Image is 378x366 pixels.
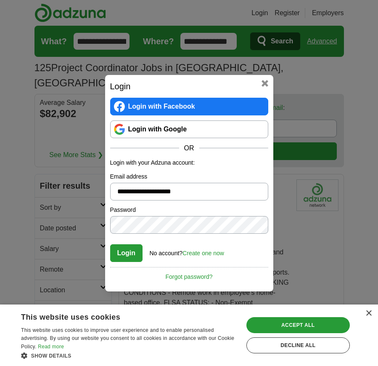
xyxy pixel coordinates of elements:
[21,310,216,322] div: This website uses cookies
[150,244,224,258] div: No account?
[21,351,237,360] div: Show details
[179,143,199,153] span: OR
[31,353,71,359] span: Show details
[21,327,234,350] span: This website uses cookies to improve user experience and to enable personalised advertising. By u...
[110,158,268,167] p: Login with your Adzuna account:
[110,172,268,181] label: Email address
[246,337,350,353] div: Decline all
[365,310,372,317] div: Close
[110,206,268,214] label: Password
[246,317,350,333] div: Accept all
[110,267,268,281] a: Forgot password?
[38,344,64,350] a: Read more, opens a new window
[182,250,224,256] a: Create one now
[110,244,143,262] button: Login
[110,80,268,93] h2: Login
[110,98,268,115] a: Login with Facebook
[110,120,268,138] a: Login with Google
